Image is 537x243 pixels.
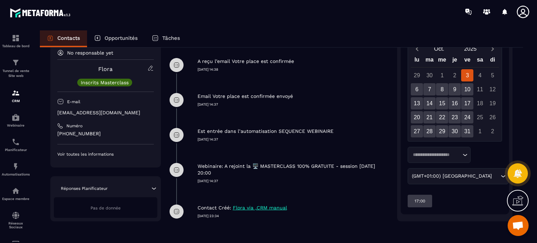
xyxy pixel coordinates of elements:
[87,30,145,47] a: Opportunités
[461,111,473,123] div: 24
[411,111,423,123] div: 20
[2,133,30,157] a: schedulerschedulerPlanificateur
[12,138,20,146] img: scheduler
[436,97,448,109] div: 15
[2,29,30,53] a: formationformationTableau de bord
[423,97,436,109] div: 14
[198,93,293,100] p: Email Votre place est confirmée envoyé
[436,111,448,123] div: 22
[81,80,129,85] p: Inscrits Masterclass
[61,186,108,191] p: Réponses Planificateur
[474,125,486,137] div: 1
[436,69,448,81] div: 1
[486,44,499,53] button: Next month
[486,55,499,67] div: di
[2,44,30,48] p: Tableau de bord
[2,84,30,108] a: formationformationCRM
[410,151,461,158] input: Search for option
[415,198,425,204] p: 17:00
[67,50,113,56] p: No responsable yet
[411,83,423,95] div: 6
[2,197,30,201] p: Espace membre
[423,69,436,81] div: 30
[198,163,388,176] p: Webinaire: A rejoint la 🖥️ MASTERCLASS 100% GRATUITE - session [DATE] 20:00
[494,172,499,180] input: Search for option
[474,69,486,81] div: 4
[474,97,486,109] div: 18
[2,206,30,234] a: social-networksocial-networkRéseaux Sociaux
[198,58,294,65] p: A reçu l’email Votre place est confirmée
[12,187,20,195] img: automations
[449,55,461,67] div: je
[508,215,529,236] div: Ouvrir le chat
[12,113,20,122] img: automations
[198,179,390,184] p: [DATE] 14:37
[198,128,334,135] p: Est entrée dans l’automatisation SEQUENCE WEBINAIRE
[411,44,424,53] button: Previous month
[198,102,390,107] p: [DATE] 14:37
[98,66,113,72] a: Flora
[461,97,473,109] div: 17
[91,206,121,210] span: Pas de donnée
[2,157,30,181] a: automationsautomationsAutomatisations
[57,130,154,137] p: [PHONE_NUMBER]
[486,111,499,123] div: 26
[198,67,390,72] p: [DATE] 14:38
[12,34,20,42] img: formation
[449,125,461,137] div: 30
[2,99,30,103] p: CRM
[105,35,138,41] p: Opportunités
[57,35,80,41] p: Contacts
[10,6,73,19] img: logo
[411,97,423,109] div: 13
[449,111,461,123] div: 23
[12,58,20,67] img: formation
[40,30,87,47] a: Contacts
[145,30,187,47] a: Tâches
[411,125,423,137] div: 27
[411,55,499,137] div: Calendar wrapper
[474,111,486,123] div: 25
[12,211,20,220] img: social-network
[2,108,30,133] a: automationsautomationsWebinaire
[436,125,448,137] div: 29
[2,181,30,206] a: automationsautomationsEspace membre
[436,55,449,67] div: me
[461,69,473,81] div: 3
[410,172,494,180] span: (GMT+01:00) [GEOGRAPHIC_DATA]
[67,99,80,105] p: E-mail
[461,83,473,95] div: 10
[198,205,231,211] p: Contact Créé:
[449,97,461,109] div: 16
[198,214,390,219] p: [DATE] 23:34
[12,89,20,97] img: formation
[408,168,509,184] div: Search for option
[12,162,20,171] img: automations
[486,69,499,81] div: 5
[436,83,448,95] div: 8
[66,123,83,129] p: Numéro
[411,69,423,81] div: 29
[449,69,461,81] div: 2
[474,55,486,67] div: sa
[57,109,154,116] p: [EMAIL_ADDRESS][DOMAIN_NAME]
[198,137,390,142] p: [DATE] 14:37
[2,123,30,127] p: Webinaire
[408,147,471,163] div: Search for option
[474,83,486,95] div: 11
[233,205,287,211] p: Flora via ,CRM manual
[411,69,499,137] div: Calendar days
[2,53,30,84] a: formationformationTunnel de vente Site web
[162,35,180,41] p: Tâches
[2,69,30,78] p: Tunnel de vente Site web
[486,125,499,137] div: 2
[423,83,436,95] div: 7
[455,43,486,55] button: Open years overlay
[2,172,30,176] p: Automatisations
[424,43,455,55] button: Open months overlay
[423,111,436,123] div: 21
[423,125,436,137] div: 28
[486,97,499,109] div: 19
[423,55,436,67] div: ma
[461,125,473,137] div: 31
